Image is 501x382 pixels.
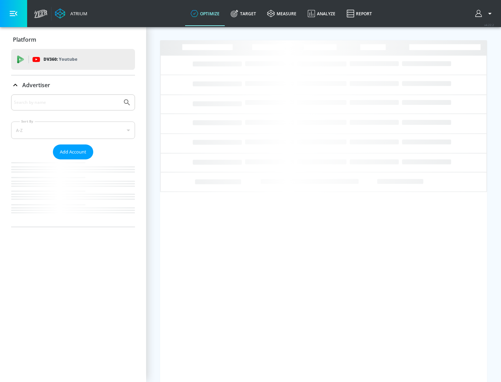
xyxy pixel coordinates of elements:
div: DV360: Youtube [11,49,135,70]
span: v 4.22.2 [484,23,494,27]
button: Add Account [53,144,93,159]
p: DV360: [43,56,77,63]
input: Search by name [14,98,119,107]
a: optimize [185,1,225,26]
nav: list of Advertiser [11,159,135,227]
div: Platform [11,30,135,49]
a: Report [341,1,377,26]
div: A-Z [11,122,135,139]
div: Advertiser [11,75,135,95]
p: Youtube [59,56,77,63]
a: Analyze [302,1,341,26]
p: Platform [13,36,36,43]
a: Atrium [55,8,87,19]
p: Advertiser [22,81,50,89]
div: Atrium [67,10,87,17]
div: Advertiser [11,94,135,227]
span: Add Account [60,148,86,156]
a: measure [262,1,302,26]
label: Sort By [20,119,35,124]
a: Target [225,1,262,26]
